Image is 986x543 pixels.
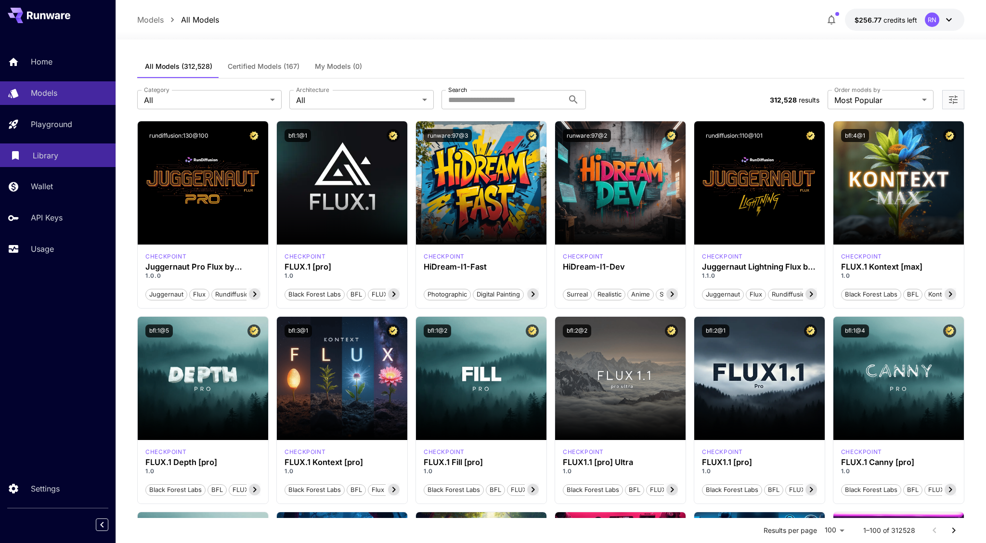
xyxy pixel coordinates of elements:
button: BFL [764,483,783,496]
p: 1.0 [702,467,817,476]
div: RN [925,13,939,27]
span: Black Forest Labs [285,485,344,495]
button: Certified Model – Vetted for best performance and includes a commercial license. [526,324,539,337]
button: bfl:1@4 [841,324,869,337]
p: Results per page [764,526,817,535]
h3: Juggernaut Pro Flux by RunDiffusion [145,262,260,271]
span: Digital Painting [473,290,523,299]
p: checkpoint [424,252,465,261]
p: checkpoint [702,448,743,456]
p: Usage [31,243,54,255]
label: Category [144,86,169,94]
p: checkpoint [563,448,604,456]
p: Models [137,14,164,26]
span: juggernaut [702,290,743,299]
button: FLUX.1 Fill [pro] [507,483,562,496]
span: 312,528 [770,96,797,104]
p: 1.0 [563,467,678,476]
label: Architecture [296,86,329,94]
button: Certified Model – Vetted for best performance and includes a commercial license. [247,129,260,142]
p: Wallet [31,181,53,192]
button: rundiffusion [768,288,813,300]
button: Anime [627,288,654,300]
span: FLUX.1 Depth [pro] [229,485,293,495]
span: My Models (0) [315,62,362,71]
button: Certified Model – Vetted for best performance and includes a commercial license. [526,129,539,142]
span: Black Forest Labs [842,485,901,495]
div: fluxpro [702,448,743,456]
span: All [144,94,266,106]
button: juggernaut [145,288,187,300]
span: Black Forest Labs [563,485,623,495]
p: All Models [181,14,219,26]
div: $256.7724 [855,15,917,25]
p: checkpoint [841,252,882,261]
p: 1.0.0 [145,271,260,280]
button: BFL [347,288,366,300]
button: bfl:1@5 [145,324,173,337]
button: bfl:1@2 [424,324,451,337]
button: Black Forest Labs [285,483,345,496]
span: FLUX.1 Fill [pro] [507,485,561,495]
div: fluxpro [145,448,186,456]
span: BFL [765,485,783,495]
button: FLUX1.1 [pro] Ultra [646,483,709,496]
p: checkpoint [285,448,325,456]
button: Certified Model – Vetted for best performance and includes a commercial license. [665,129,678,142]
p: 1.0 [285,467,400,476]
div: FLUX.1 [pro] [285,262,400,271]
h3: Juggernaut Lightning Flux by RunDiffusion [702,262,817,271]
button: Kontext [924,288,955,300]
button: Flux Kontext [368,483,413,496]
button: FLUX.1 Depth [pro] [229,483,293,496]
button: Black Forest Labs [702,483,762,496]
button: bfl:2@1 [702,324,729,337]
p: 1.0 [424,467,539,476]
span: results [799,96,819,104]
button: Certified Model – Vetted for best performance and includes a commercial license. [804,324,817,337]
button: Certified Model – Vetted for best performance and includes a commercial license. [247,324,260,337]
button: Black Forest Labs [285,288,345,300]
h3: FLUX.1 Kontext [pro] [285,458,400,467]
span: Kontext [925,290,954,299]
div: FLUX.1 Fill [pro] [424,458,539,467]
div: fluxpro [285,252,325,261]
span: FLUX1.1 [pro] Ultra [647,485,709,495]
nav: breadcrumb [137,14,219,26]
span: Black Forest Labs [285,290,344,299]
p: 1.1.0 [702,271,817,280]
span: credits left [883,16,917,24]
button: Black Forest Labs [841,483,901,496]
span: FLUX1.1 [pro] [786,485,832,495]
div: HiDream Fast [424,252,465,261]
span: BFL [904,485,922,495]
span: FLUX.1 [pro] [368,290,412,299]
button: Certified Model – Vetted for best performance and includes a commercial license. [387,324,400,337]
button: $256.7724RN [845,9,964,31]
p: Home [31,56,52,67]
span: BFL [347,485,365,495]
label: Search [448,86,467,94]
button: flux [746,288,766,300]
span: Stylized [656,290,686,299]
div: FLUX.1 Kontext [pro] [285,448,325,456]
button: bfl:2@2 [563,324,591,337]
h3: HiDream-I1-Fast [424,262,539,271]
button: Certified Model – Vetted for best performance and includes a commercial license. [387,129,400,142]
div: HiDream-I1-Dev [563,262,678,271]
span: Certified Models (167) [228,62,299,71]
h3: FLUX.1 Depth [pro] [145,458,260,467]
span: Anime [628,290,653,299]
div: FLUX.1 D [145,252,186,261]
span: BFL [625,485,644,495]
div: FLUX.1 Canny [pro] [841,458,956,467]
span: Black Forest Labs [424,485,483,495]
div: FLUX1.1 [pro] [702,458,817,467]
p: checkpoint [145,448,186,456]
span: Black Forest Labs [146,485,205,495]
button: rundiffusion [211,288,257,300]
button: Stylized [656,288,687,300]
